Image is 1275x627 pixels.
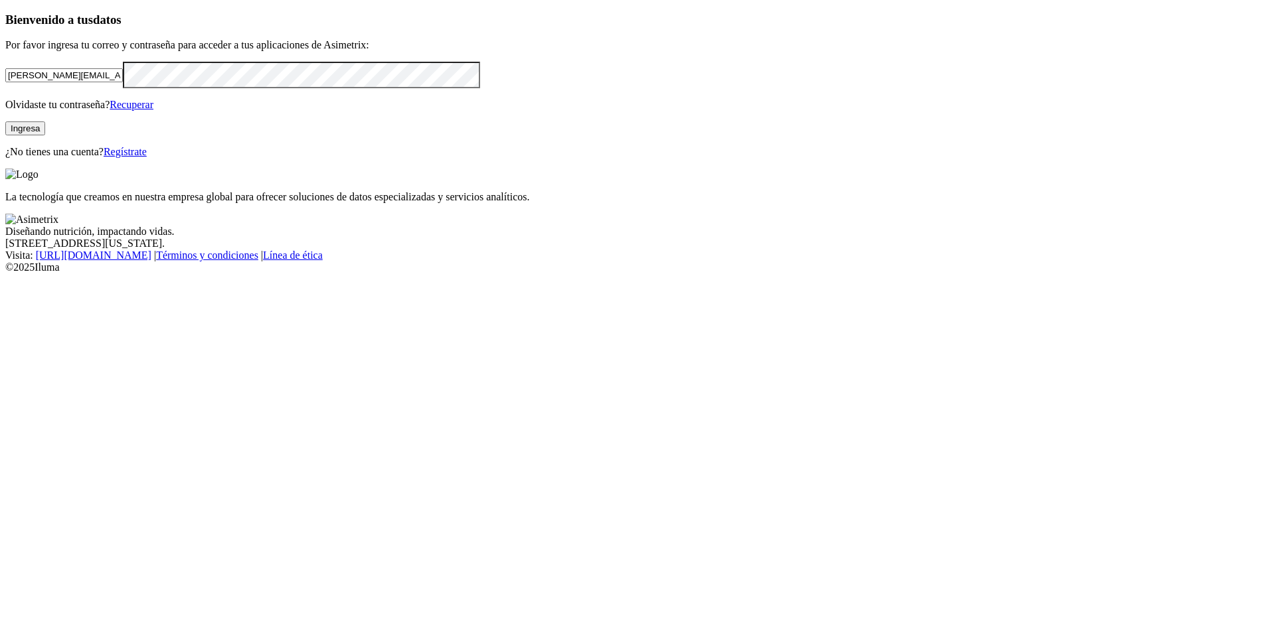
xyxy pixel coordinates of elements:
[5,226,1270,238] div: Diseñando nutrición, impactando vidas.
[5,238,1270,249] div: [STREET_ADDRESS][US_STATE].
[5,146,1270,158] p: ¿No tienes una cuenta?
[5,191,1270,203] p: La tecnología que creamos en nuestra empresa global para ofrecer soluciones de datos especializad...
[156,249,258,261] a: Términos y condiciones
[110,99,153,110] a: Recuperar
[5,214,58,226] img: Asimetrix
[5,261,1270,273] div: © 2025 Iluma
[5,249,1270,261] div: Visita : | |
[104,146,147,157] a: Regístrate
[263,249,323,261] a: Línea de ética
[5,13,1270,27] h3: Bienvenido a tus
[36,249,151,261] a: [URL][DOMAIN_NAME]
[5,169,39,180] img: Logo
[93,13,122,27] span: datos
[5,68,123,82] input: Tu correo
[5,39,1270,51] p: Por favor ingresa tu correo y contraseña para acceder a tus aplicaciones de Asimetrix:
[5,99,1270,111] p: Olvidaste tu contraseña?
[5,121,45,135] button: Ingresa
